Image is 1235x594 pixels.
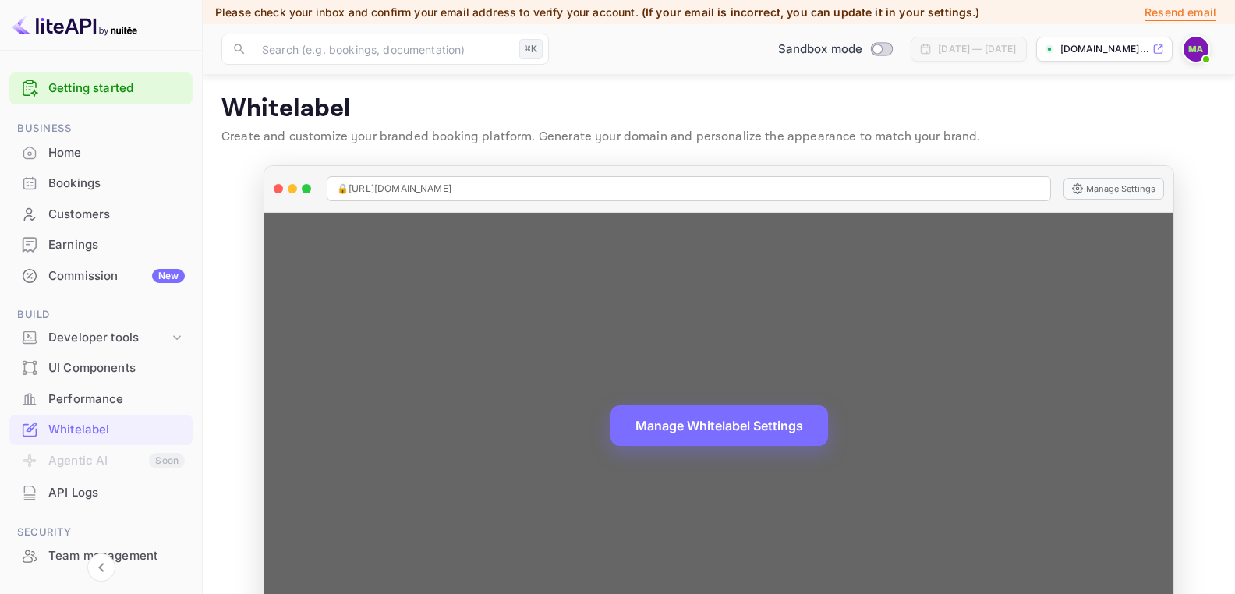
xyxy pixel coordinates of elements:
div: Earnings [9,230,193,260]
div: Switch to Production mode [772,41,899,58]
p: [DOMAIN_NAME]... [1060,42,1149,56]
button: Manage Whitelabel Settings [610,405,828,446]
div: Customers [9,200,193,230]
span: (If your email is incorrect, you can update it in your settings.) [642,5,980,19]
a: UI Components [9,353,193,382]
span: 🔒 [URL][DOMAIN_NAME] [337,182,451,196]
div: Whitelabel [9,415,193,445]
div: ⌘K [519,39,543,59]
span: Please check your inbox and confirm your email address to verify your account. [215,5,639,19]
div: Bookings [9,168,193,199]
a: Whitelabel [9,415,193,444]
span: Build [9,306,193,324]
a: Home [9,138,193,167]
a: Customers [9,200,193,228]
a: Bookings [9,168,193,197]
a: Performance [9,384,193,413]
input: Search (e.g. bookings, documentation) [253,34,513,65]
div: Performance [9,384,193,415]
p: Whitelabel [221,94,1216,125]
div: UI Components [48,359,185,377]
span: Business [9,120,193,137]
div: Home [48,144,185,162]
div: Team management [9,541,193,571]
div: Earnings [48,236,185,254]
div: Commission [48,267,185,285]
a: Team management [9,541,193,570]
a: API Logs [9,478,193,507]
div: API Logs [48,484,185,502]
button: Manage Settings [1063,178,1164,200]
img: Marina Atesle [1184,37,1208,62]
p: Resend email [1145,4,1216,21]
p: Create and customize your branded booking platform. Generate your domain and personalize the appe... [221,128,1216,147]
button: Collapse navigation [87,553,115,582]
div: Developer tools [9,324,193,352]
div: Customers [48,206,185,224]
div: Whitelabel [48,421,185,439]
div: Bookings [48,175,185,193]
a: Getting started [48,80,185,97]
div: [DATE] — [DATE] [938,42,1016,56]
div: Performance [48,391,185,408]
div: Team management [48,547,185,565]
div: New [152,269,185,283]
span: Sandbox mode [778,41,863,58]
img: LiteAPI logo [12,12,137,37]
div: Developer tools [48,329,169,347]
a: Earnings [9,230,193,259]
div: CommissionNew [9,261,193,292]
div: UI Components [9,353,193,384]
span: Security [9,524,193,541]
div: Getting started [9,72,193,104]
a: CommissionNew [9,261,193,290]
div: API Logs [9,478,193,508]
div: Home [9,138,193,168]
